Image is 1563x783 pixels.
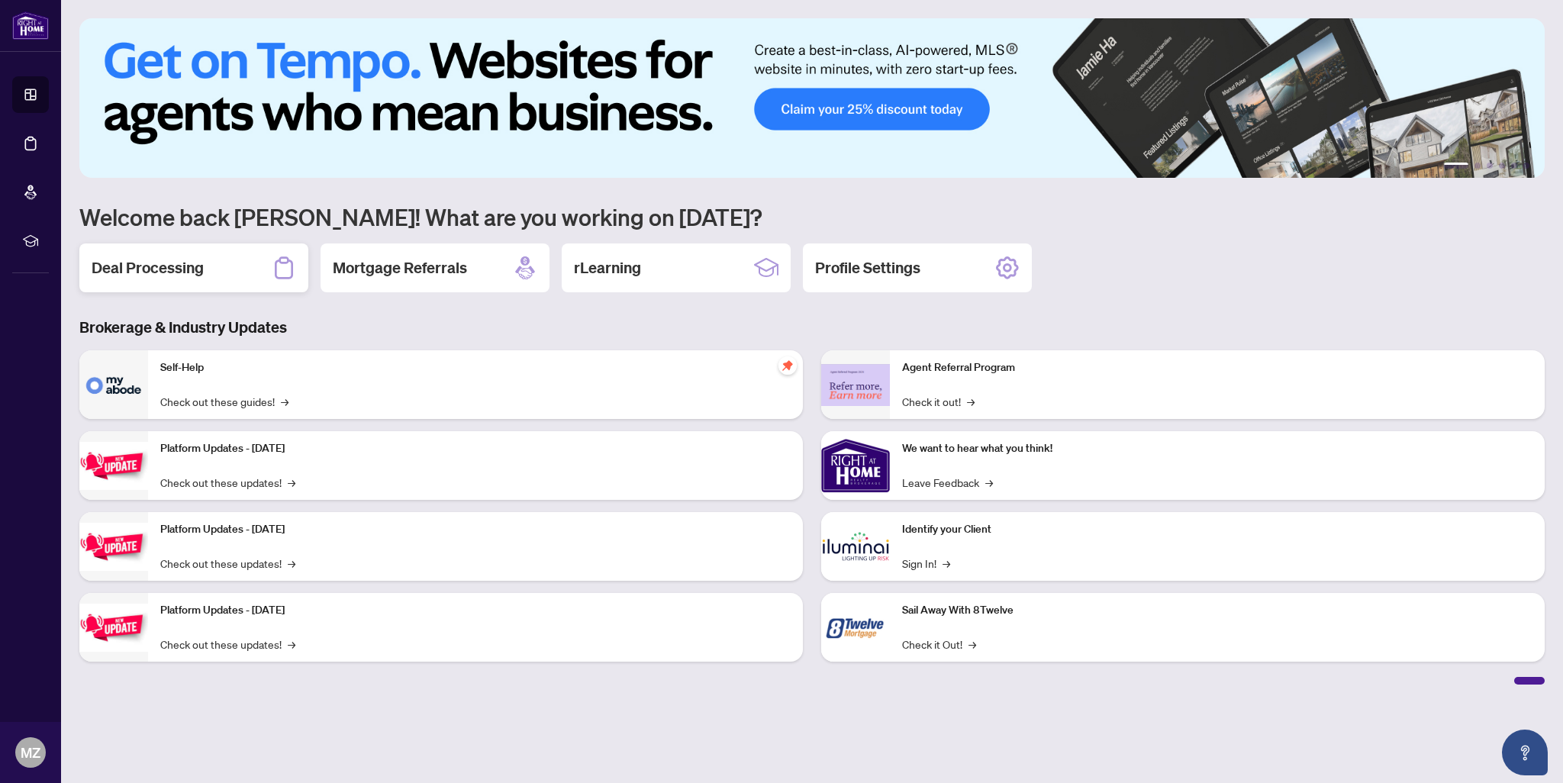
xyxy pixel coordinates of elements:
img: We want to hear what you think! [821,431,890,500]
button: 5 [1511,163,1517,169]
a: Check out these guides!→ [160,393,288,410]
h2: Profile Settings [815,257,920,279]
span: → [967,393,975,410]
a: Check out these updates!→ [160,555,295,572]
p: Identify your Client [902,521,1532,538]
h1: Welcome back [PERSON_NAME]! What are you working on [DATE]? [79,202,1545,231]
img: Platform Updates - July 21, 2025 [79,442,148,490]
h2: rLearning [574,257,641,279]
img: Agent Referral Program [821,364,890,406]
h2: Mortgage Referrals [333,257,467,279]
a: Sign In!→ [902,555,950,572]
img: Identify your Client [821,512,890,581]
button: 6 [1523,163,1529,169]
img: logo [12,11,49,40]
img: Platform Updates - June 23, 2025 [79,604,148,652]
span: → [968,636,976,652]
span: → [288,636,295,652]
p: Sail Away With 8Twelve [902,602,1532,619]
h2: Deal Processing [92,257,204,279]
span: MZ [21,742,40,763]
button: 3 [1487,163,1493,169]
button: 2 [1474,163,1481,169]
span: → [943,555,950,572]
button: Open asap [1502,730,1548,775]
span: → [985,474,993,491]
p: Platform Updates - [DATE] [160,602,791,619]
p: Platform Updates - [DATE] [160,521,791,538]
a: Leave Feedback→ [902,474,993,491]
img: Slide 0 [79,18,1545,178]
p: We want to hear what you think! [902,440,1532,457]
span: → [288,555,295,572]
h3: Brokerage & Industry Updates [79,317,1545,338]
img: Platform Updates - July 8, 2025 [79,523,148,571]
span: pushpin [778,356,797,375]
a: Check out these updates!→ [160,636,295,652]
a: Check it out!→ [902,393,975,410]
span: → [281,393,288,410]
span: → [288,474,295,491]
p: Agent Referral Program [902,359,1532,376]
p: Platform Updates - [DATE] [160,440,791,457]
img: Sail Away With 8Twelve [821,593,890,662]
p: Self-Help [160,359,791,376]
button: 1 [1444,163,1468,169]
button: 4 [1499,163,1505,169]
img: Self-Help [79,350,148,419]
a: Check it Out!→ [902,636,976,652]
a: Check out these updates!→ [160,474,295,491]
